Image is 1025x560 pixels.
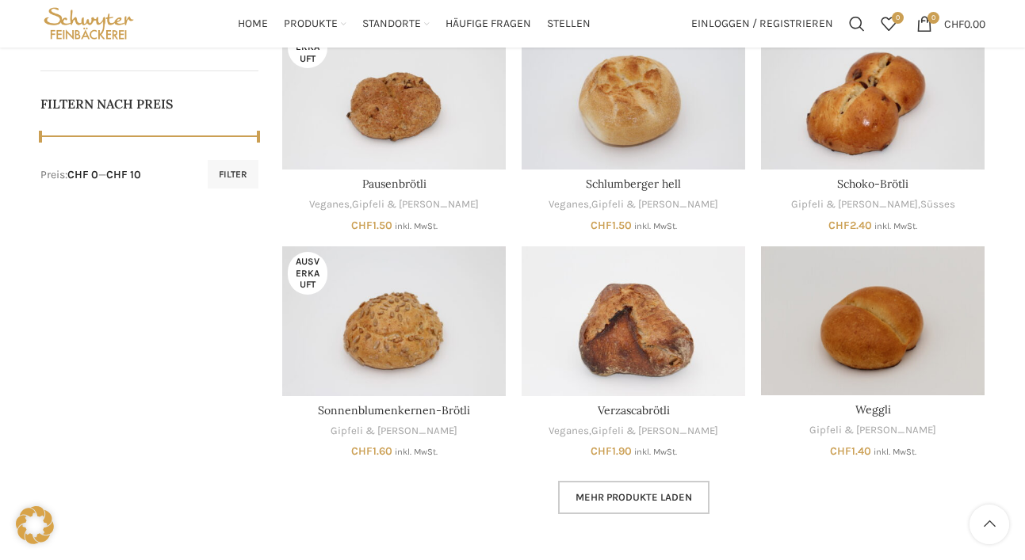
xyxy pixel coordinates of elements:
[238,17,268,32] span: Home
[309,197,350,212] a: Veganes
[591,197,718,212] a: Gipfeli & [PERSON_NAME]
[841,8,873,40] a: Suchen
[318,403,470,417] a: Sonnenblumenkernen-Brötli
[944,17,964,30] span: CHF
[761,21,985,170] a: Schoko-Brötli
[830,444,851,458] span: CHF
[352,197,479,212] a: Gipfeli & [PERSON_NAME]
[145,8,683,40] div: Main navigation
[106,168,141,181] span: CHF 10
[549,424,589,439] a: Veganes
[549,197,589,212] a: Veganes
[586,177,681,191] a: Schlumberger hell
[288,252,327,294] span: Ausverkauft
[446,8,531,40] a: Häufige Fragen
[837,177,908,191] a: Schoko-Brötli
[351,444,392,458] bdi: 1.60
[522,246,745,395] a: Verzascabrötli
[351,219,392,232] bdi: 1.50
[828,219,872,232] bdi: 2.40
[208,160,258,189] button: Filter
[591,219,632,232] bdi: 1.50
[284,8,346,40] a: Produkte
[920,197,955,212] a: Süsses
[927,12,939,24] span: 0
[284,17,338,32] span: Produkte
[874,447,916,457] small: inkl. MwSt.
[855,402,891,417] a: Weggli
[331,424,457,439] a: Gipfeli & [PERSON_NAME]
[761,197,985,212] div: ,
[40,16,138,29] a: Site logo
[282,246,506,395] a: Sonnenblumenkernen-Brötli
[944,17,985,30] bdi: 0.00
[576,491,692,504] span: Mehr Produkte laden
[282,21,506,170] a: Pausenbrötli
[67,168,98,181] span: CHF 0
[874,221,917,231] small: inkl. MwSt.
[873,8,905,40] div: Meine Wunschliste
[40,167,141,183] div: Preis: —
[691,18,833,29] span: Einloggen / Registrieren
[634,447,677,457] small: inkl. MwSt.
[873,8,905,40] a: 0
[522,197,745,212] div: ,
[238,8,268,40] a: Home
[591,219,612,232] span: CHF
[892,12,904,24] span: 0
[558,481,709,514] a: Mehr Produkte laden
[446,17,531,32] span: Häufige Fragen
[351,219,373,232] span: CHF
[830,444,871,458] bdi: 1.40
[362,177,426,191] a: Pausenbrötli
[522,424,745,439] div: ,
[591,444,632,458] bdi: 1.90
[395,447,438,457] small: inkl. MwSt.
[351,444,373,458] span: CHF
[40,95,259,112] h5: Filtern nach Preis
[395,221,438,231] small: inkl. MwSt.
[970,505,1009,544] a: Scroll to top button
[591,424,718,439] a: Gipfeli & [PERSON_NAME]
[809,423,936,438] a: Gipfeli & [PERSON_NAME]
[282,197,506,212] div: ,
[547,8,591,40] a: Stellen
[598,403,670,417] a: Verzascabrötli
[908,8,993,40] a: 0 CHF0.00
[683,8,841,40] a: Einloggen / Registrieren
[634,221,677,231] small: inkl. MwSt.
[791,197,918,212] a: Gipfeli & [PERSON_NAME]
[828,219,850,232] span: CHF
[522,21,745,170] a: Schlumberger hell
[362,8,430,40] a: Standorte
[547,17,591,32] span: Stellen
[761,246,985,395] a: Weggli
[591,444,612,458] span: CHF
[362,17,421,32] span: Standorte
